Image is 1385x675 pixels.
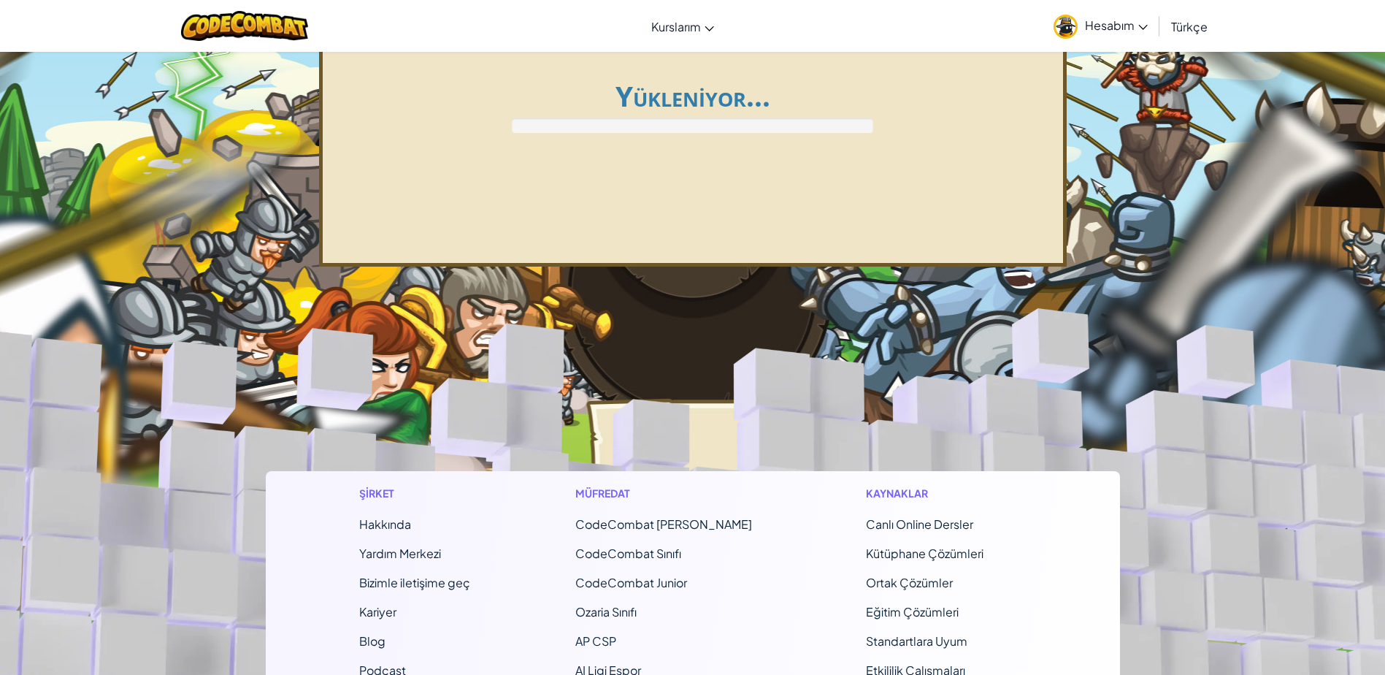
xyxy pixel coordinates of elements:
[866,516,973,532] a: Canlı Online Dersler
[1171,19,1208,34] span: Türkçe
[651,19,701,34] span: Kurslarım
[866,633,967,649] a: Standartlara Uyum
[181,11,309,41] img: CodeCombat logo
[575,546,681,561] a: CodeCombat Sınıfı
[359,604,396,619] a: Kariyer
[575,604,637,619] a: Ozaria Sınıfı
[644,7,721,46] a: Kurslarım
[359,575,470,590] span: Bizimle iletişime geç
[331,80,1054,111] h1: Yükleniyor...
[1046,3,1155,49] a: Hesabım
[575,633,616,649] a: AP CSP
[359,516,411,532] a: Hakkında
[866,486,1026,501] h1: Kaynaklar
[1164,7,1215,46] a: Türkçe
[1054,15,1078,39] img: avatar
[359,546,441,561] a: Yardım Merkezi
[575,575,687,590] a: CodeCombat Junior
[359,633,385,649] a: Blog
[866,546,983,561] a: Kütüphane Çözümleri
[1085,18,1148,33] span: Hesabım
[575,516,752,532] span: CodeCombat [PERSON_NAME]
[866,604,959,619] a: Eğitim Çözümleri
[866,575,953,590] a: Ortak Çözümler
[359,486,470,501] h1: Şirket
[575,486,761,501] h1: Müfredat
